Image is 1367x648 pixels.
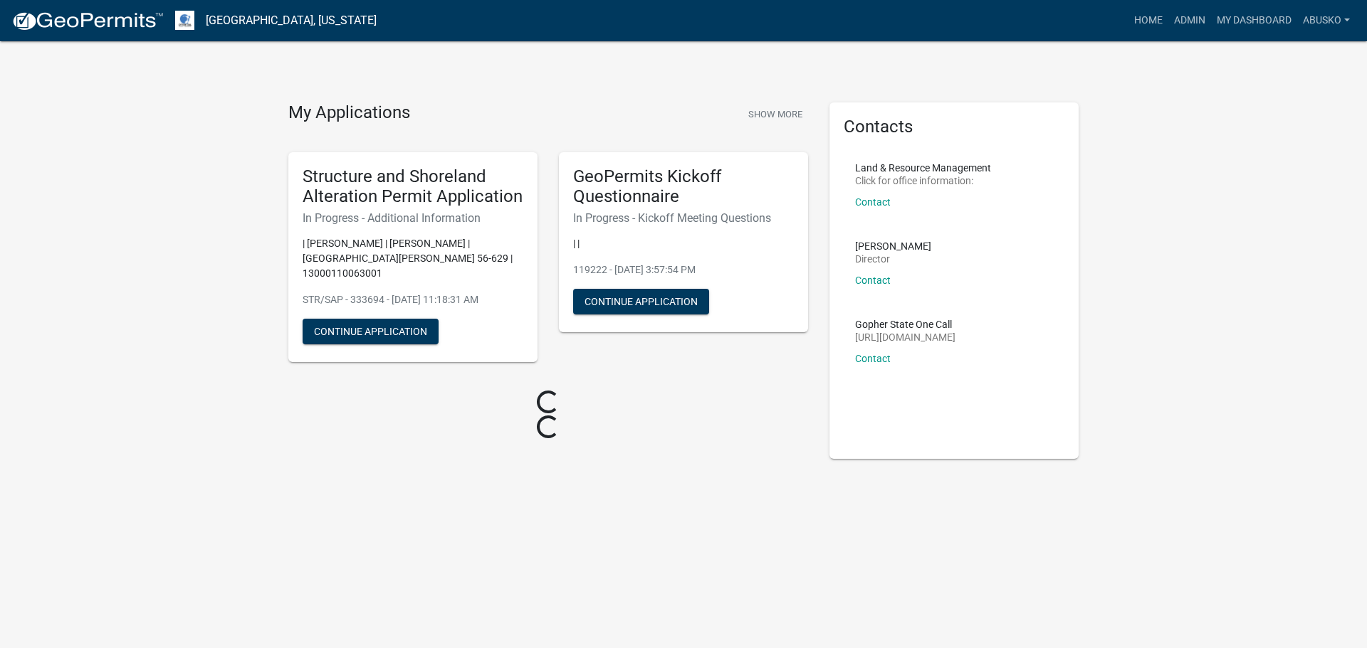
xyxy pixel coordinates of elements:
[573,289,709,314] button: Continue Application
[175,11,194,30] img: Otter Tail County, Minnesota
[573,166,794,208] h5: GeoPermits Kickoff Questionnaire
[303,319,439,344] button: Continue Application
[855,353,891,364] a: Contact
[855,275,891,286] a: Contact
[303,292,523,307] p: STR/SAP - 333694 - [DATE] 11:18:31 AM
[855,176,991,186] p: Click for office information:
[206,9,377,33] a: [GEOGRAPHIC_DATA], [US_STATE]
[303,236,523,281] p: | [PERSON_NAME] | [PERSON_NAME] | [GEOGRAPHIC_DATA][PERSON_NAME] 56-629 | 13000110063001
[1211,7,1297,34] a: My Dashboard
[573,262,794,277] p: 119222 - [DATE] 3:57:54 PM
[743,102,808,126] button: Show More
[855,332,955,342] p: [URL][DOMAIN_NAME]
[573,236,794,251] p: | |
[573,211,794,225] h6: In Progress - Kickoff Meeting Questions
[303,166,523,208] h5: Structure and Shoreland Alteration Permit Application
[855,319,955,329] p: Gopher State One Call
[1168,7,1211,34] a: Admin
[303,211,523,225] h6: In Progress - Additional Information
[1128,7,1168,34] a: Home
[844,117,1064,137] h5: Contacts
[288,102,410,124] h4: My Applications
[855,241,931,251] p: [PERSON_NAME]
[855,196,891,208] a: Contact
[1297,7,1356,34] a: abusko
[855,163,991,173] p: Land & Resource Management
[855,254,931,264] p: Director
